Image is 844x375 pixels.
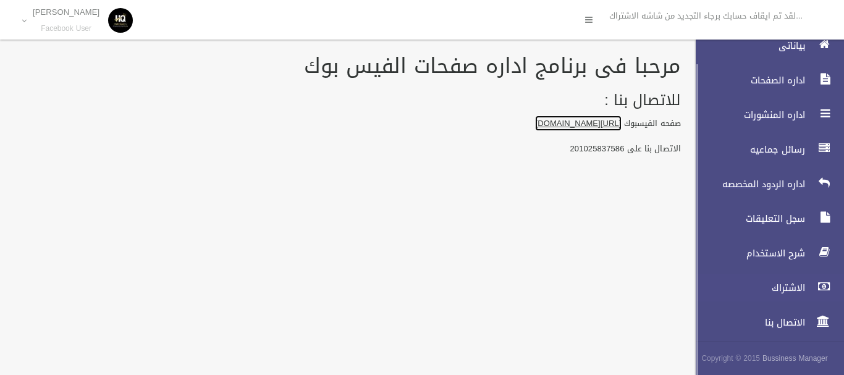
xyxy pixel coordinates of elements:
[15,92,681,108] h2: للاتصال بنا :
[685,74,809,86] span: اداره الصفحات
[685,101,844,129] a: اداره المنشورات
[536,116,622,131] a: [URL][DOMAIN_NAME]
[685,274,844,301] a: الاشتراك
[685,247,809,259] span: شرح الاستخدام
[685,40,809,52] span: بياناتى
[33,7,99,17] p: [PERSON_NAME]
[685,309,844,336] a: الاتصال بنا
[685,32,844,59] a: بياناتى
[685,316,809,329] span: الاتصال بنا
[685,240,844,267] a: شرح الاستخدام
[685,205,844,232] a: سجل التعليقات
[685,136,844,163] a: رسائل جماعيه
[685,213,809,225] span: سجل التعليقات
[15,141,681,156] p: الاتصال بنا على 201025837586
[685,143,809,156] span: رسائل جماعيه
[685,67,844,94] a: اداره الصفحات
[15,54,681,77] h1: مرحبا فى برنامج اداره صفحات الفيس بوك
[685,282,809,294] span: الاشتراك
[624,116,681,131] label: صفحه الفيسبوك
[762,352,828,365] strong: Bussiness Manager
[685,109,809,121] span: اداره المنشورات
[685,178,809,190] span: اداره الردود المخصصه
[33,24,99,33] small: Facebook User
[701,352,760,365] span: Copyright © 2015
[685,171,844,198] a: اداره الردود المخصصه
